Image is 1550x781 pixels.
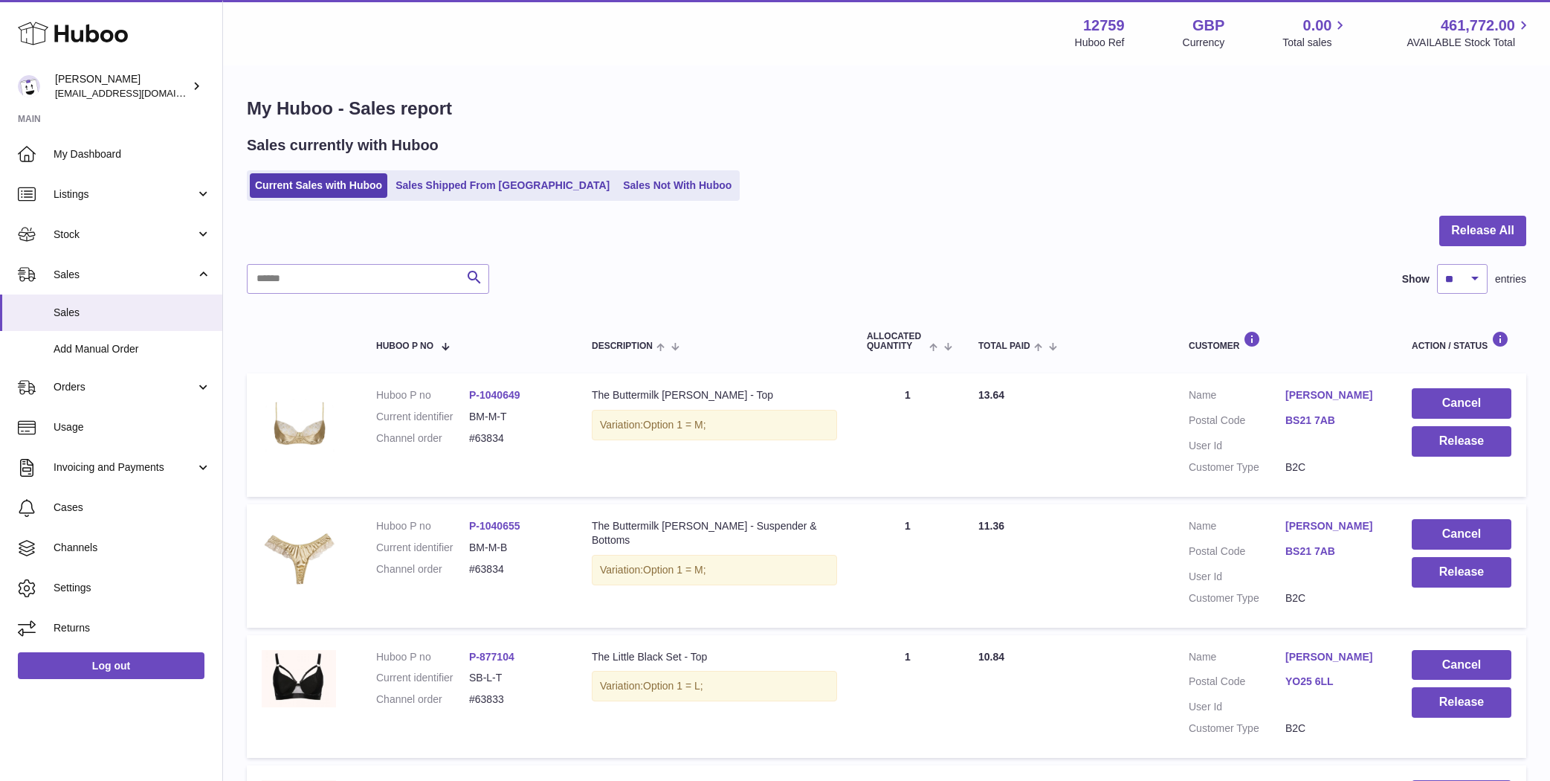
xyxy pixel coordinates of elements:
dt: Channel order [376,431,469,446]
span: 10.84 [978,651,1004,663]
span: Add Manual Order [54,342,211,356]
span: 13.64 [978,389,1004,401]
span: Usage [54,420,211,434]
span: 461,772.00 [1441,16,1515,36]
div: The Buttermilk [PERSON_NAME] - Top [592,388,837,402]
span: Orders [54,380,196,394]
h1: My Huboo - Sales report [247,97,1526,120]
dt: Huboo P no [376,650,469,664]
span: ALLOCATED Quantity [867,332,926,351]
dt: Huboo P no [376,519,469,533]
span: My Dashboard [54,147,211,161]
span: Option 1 = M; [643,419,705,431]
span: Huboo P no [376,341,433,351]
div: Huboo Ref [1075,36,1125,50]
dt: Customer Type [1189,721,1285,736]
img: 127591749564453.png [262,519,336,594]
div: Customer [1189,331,1382,351]
dt: Postal Code [1189,414,1285,431]
button: Release All [1439,216,1526,246]
span: Channels [54,541,211,555]
a: BS21 7AB [1285,544,1382,559]
span: Settings [54,581,211,595]
div: Variation: [592,410,837,440]
button: Release [1412,426,1511,457]
div: Action / Status [1412,331,1511,351]
dd: #63833 [469,692,562,707]
a: P-1040649 [469,389,520,401]
span: Listings [54,187,196,202]
span: Option 1 = L; [643,680,703,692]
span: Option 1 = M; [643,564,705,576]
a: [PERSON_NAME] [1285,388,1382,402]
dt: Current identifier [376,671,469,685]
img: 127591749564390.png [262,388,336,463]
a: Sales Shipped From [GEOGRAPHIC_DATA] [390,173,615,198]
dd: BM-M-B [469,541,562,555]
a: P-877104 [469,651,514,663]
a: Sales Not With Huboo [618,173,737,198]
div: Currency [1183,36,1225,50]
dt: Name [1189,388,1285,406]
dt: Channel order [376,692,469,707]
h2: Sales currently with Huboo [247,135,439,155]
span: Total paid [978,341,1030,351]
label: Show [1402,272,1430,286]
td: 1 [852,635,963,759]
a: P-1040655 [469,520,520,532]
a: 461,772.00 AVAILABLE Stock Total [1407,16,1532,50]
a: [PERSON_NAME] [1285,650,1382,664]
button: Release [1412,687,1511,718]
dt: Customer Type [1189,460,1285,475]
button: Cancel [1412,388,1511,419]
strong: 12759 [1083,16,1125,36]
dt: User Id [1189,700,1285,714]
dd: B2C [1285,591,1382,605]
img: sofiapanwar@unndr.com [18,75,40,97]
dt: Postal Code [1189,544,1285,562]
dd: #63834 [469,562,562,576]
span: Total sales [1282,36,1349,50]
span: Sales [54,306,211,320]
span: AVAILABLE Stock Total [1407,36,1532,50]
a: Log out [18,652,204,679]
dt: Customer Type [1189,591,1285,605]
a: YO25 6LL [1285,675,1382,689]
button: Cancel [1412,650,1511,681]
span: Invoicing and Payments [54,460,196,475]
dt: User Id [1189,439,1285,453]
img: 127591716465184.png [262,650,336,707]
div: Variation: [592,671,837,701]
div: The Buttermilk [PERSON_NAME] - Suspender & Bottoms [592,519,837,547]
div: The Little Black Set - Top [592,650,837,664]
div: Variation: [592,555,837,585]
div: [PERSON_NAME] [55,72,189,100]
span: Cases [54,501,211,515]
button: Release [1412,557,1511,588]
span: entries [1495,272,1526,286]
dt: Huboo P no [376,388,469,402]
strong: GBP [1192,16,1224,36]
dd: BM-M-T [469,410,562,424]
span: [EMAIL_ADDRESS][DOMAIN_NAME] [55,87,219,99]
dd: B2C [1285,460,1382,475]
td: 1 [852,504,963,628]
a: BS21 7AB [1285,414,1382,428]
dd: #63834 [469,431,562,446]
td: 1 [852,373,963,497]
span: Returns [54,621,211,635]
span: 0.00 [1303,16,1332,36]
dt: Name [1189,650,1285,668]
button: Cancel [1412,519,1511,550]
span: Stock [54,228,196,242]
span: 11.36 [978,520,1004,532]
a: Current Sales with Huboo [250,173,387,198]
dt: Postal Code [1189,675,1285,692]
dd: SB-L-T [469,671,562,685]
dt: Current identifier [376,410,469,424]
dt: Channel order [376,562,469,576]
a: 0.00 Total sales [1282,16,1349,50]
a: [PERSON_NAME] [1285,519,1382,533]
dt: Name [1189,519,1285,537]
span: Sales [54,268,196,282]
